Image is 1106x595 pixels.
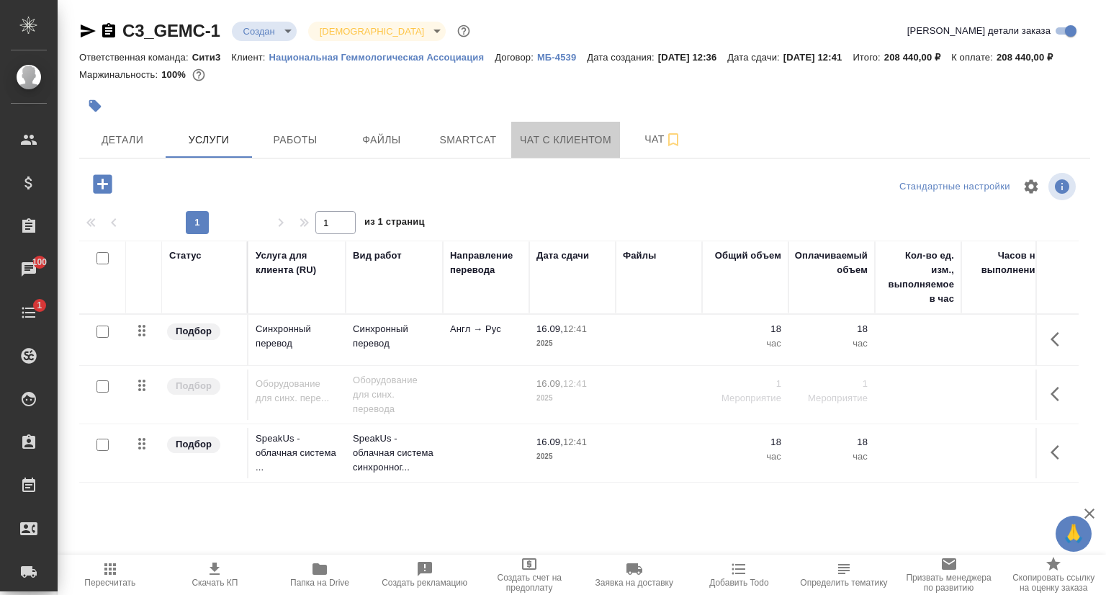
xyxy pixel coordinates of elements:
p: Синхронный перевод [256,322,338,351]
button: Добавить Todo [687,555,792,595]
button: Скопировать ссылку для ЯМессенджера [79,22,96,40]
p: час [709,449,781,464]
div: Создан [308,22,446,41]
button: Скопировать ссылку на оценку заказа [1001,555,1106,595]
button: Показать кнопки [1042,377,1076,411]
div: Вид работ [353,249,402,263]
p: 1 [709,377,781,391]
a: 1 [4,295,54,331]
td: 0 [961,315,1048,365]
div: Статус [169,249,202,263]
button: Показать кнопки [1042,322,1076,357]
p: час [796,336,868,351]
span: Чат [629,130,698,148]
button: Скачать КП [163,555,268,595]
p: [DATE] 12:36 [658,52,728,63]
a: МБ-4539 [537,50,587,63]
span: Услуги [174,131,243,149]
td: 0 [961,428,1048,478]
span: Папка на Drive [290,578,349,588]
p: 18 [796,322,868,336]
button: Заявка на доставку [582,555,687,595]
span: Пересчитать [84,578,135,588]
p: Оборудование для синх. пере... [256,377,338,406]
p: 2025 [536,449,608,464]
div: Направление перевода [450,249,522,277]
span: Определить тематику [800,578,887,588]
a: 100 [4,251,54,287]
p: 2025 [536,336,608,351]
td: 0 [961,370,1048,420]
span: Smartcat [433,131,503,149]
div: split button [896,176,1014,198]
p: Сити3 [192,52,232,63]
span: Посмотреть информацию [1048,173,1079,200]
button: 🙏 [1056,516,1092,552]
p: 16.09, [536,437,563,447]
p: 12:41 [563,437,587,447]
div: Кол-во ед. изм., выполняемое в час [882,249,954,306]
p: Подбор [176,324,212,339]
span: 🙏 [1061,519,1086,549]
span: Скопировать ссылку на оценку заказа [1010,573,1097,593]
p: 18 [796,435,868,449]
span: Файлы [347,131,416,149]
p: 2025 [536,391,608,406]
button: Пересчитать [58,555,163,595]
div: Часов на выполнение [968,249,1040,277]
p: 1 [796,377,868,391]
p: SpeakUs - облачная система ... [256,431,338,475]
button: Доп статусы указывают на важность/срочность заказа [454,22,473,40]
span: Чат с клиентом [520,131,611,149]
span: из 1 страниц [364,213,425,234]
span: Создать счет на предоплату [485,573,573,593]
p: Подбор [176,379,212,393]
p: Оборудование для синх. перевода [353,373,436,416]
a: Национальная Геммологическая Ассоциация [269,50,495,63]
p: Дата сдачи: [727,52,783,63]
button: Скопировать ссылку [100,22,117,40]
p: Англ → Рус [450,322,522,336]
p: 12:41 [563,378,587,389]
p: час [709,336,781,351]
div: Дата сдачи [536,249,589,263]
button: Добавить тэг [79,90,111,122]
span: Скачать КП [192,578,238,588]
a: C3_GEMC-1 [122,21,220,40]
p: Договор: [495,52,537,63]
p: Ответственная команда: [79,52,192,63]
p: Итого: [853,52,884,63]
span: Создать рекламацию [382,578,467,588]
button: Показать кнопки [1042,435,1076,470]
span: Призвать менеджера по развитию [905,573,993,593]
p: Дата создания: [587,52,657,63]
span: Добавить Todo [709,578,768,588]
p: Мероприятие [796,391,868,406]
button: Создать счет на предоплату [477,555,582,595]
span: Настроить таблицу [1014,169,1048,204]
p: К оплате: [951,52,997,63]
span: Работы [261,131,330,149]
svg: Подписаться [665,131,682,148]
p: 16.09, [536,323,563,334]
span: 1 [28,298,50,313]
button: Добавить услугу [83,169,122,199]
div: Оплачиваемый объем [795,249,868,277]
span: 100 [24,255,56,269]
button: Папка на Drive [267,555,372,595]
span: Заявка на доставку [595,578,673,588]
p: [DATE] 12:41 [783,52,853,63]
button: Призвать менеджера по развитию [896,555,1002,595]
span: [PERSON_NAME] детали заказа [907,24,1051,38]
p: 12:41 [563,323,587,334]
div: Услуга для клиента (RU) [256,249,338,277]
button: Определить тематику [791,555,896,595]
p: Мероприятие [709,391,781,406]
p: час [796,449,868,464]
button: Создать рекламацию [372,555,477,595]
div: Файлы [623,249,656,263]
p: 208 440,00 ₽ [997,52,1064,63]
p: 16.09, [536,378,563,389]
p: Клиент: [231,52,269,63]
p: SpeakUs - облачная система синхронног... [353,431,436,475]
